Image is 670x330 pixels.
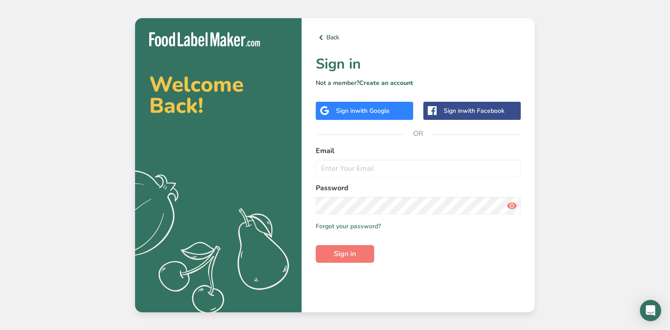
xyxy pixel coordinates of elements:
[405,120,432,147] span: OR
[316,32,521,43] a: Back
[149,74,287,116] h2: Welcome Back!
[640,300,661,321] div: Open Intercom Messenger
[316,146,521,156] label: Email
[444,106,504,115] div: Sign in
[316,222,381,231] a: Forgot your password?
[316,54,521,75] h1: Sign in
[334,249,356,259] span: Sign in
[149,32,260,47] img: Food Label Maker
[355,107,390,115] span: with Google
[316,245,374,263] button: Sign in
[359,79,413,87] a: Create an account
[316,78,521,88] p: Not a member?
[316,160,521,177] input: Enter Your Email
[463,107,504,115] span: with Facebook
[316,183,521,193] label: Password
[336,106,390,115] div: Sign in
